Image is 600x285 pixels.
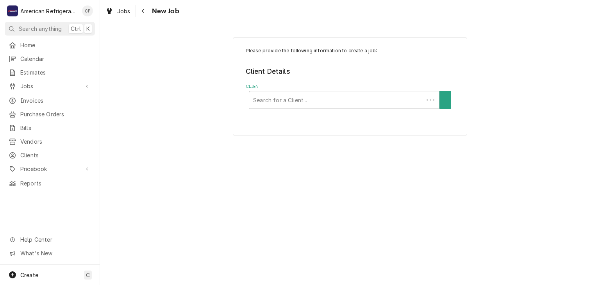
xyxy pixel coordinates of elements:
span: Purchase Orders [20,110,91,118]
div: Client [246,84,455,109]
span: Reports [20,179,91,187]
a: Calendar [5,52,95,65]
a: Go to Pricebook [5,162,95,175]
label: Client [246,84,455,90]
div: Job Create/Update [233,37,467,135]
span: Jobs [117,7,130,15]
span: Help Center [20,235,90,244]
div: A [7,5,18,16]
span: New Job [150,6,179,16]
a: Go to What's New [5,247,95,260]
div: Job Create/Update Form [246,47,455,109]
legend: Client Details [246,66,455,77]
a: Bills [5,121,95,134]
span: What's New [20,249,90,257]
span: K [86,25,90,33]
span: Home [20,41,91,49]
span: Bills [20,124,91,132]
span: Vendors [20,137,91,146]
a: Home [5,39,95,52]
span: Search anything [19,25,62,33]
span: Pricebook [20,165,79,173]
a: Go to Jobs [5,80,95,93]
button: Search anythingCtrlK [5,22,95,36]
span: C [86,271,90,279]
a: Purchase Orders [5,108,95,121]
p: Please provide the following information to create a job: [246,47,455,54]
span: Calendar [20,55,91,63]
a: Invoices [5,94,95,107]
a: Estimates [5,66,95,79]
span: Estimates [20,68,91,77]
a: Clients [5,149,95,162]
span: Jobs [20,82,79,90]
a: Vendors [5,135,95,148]
div: American Refrigeration LLC [20,7,78,15]
span: Invoices [20,96,91,105]
div: CP [82,5,93,16]
span: Ctrl [71,25,81,33]
span: Clients [20,151,91,159]
div: American Refrigeration LLC's Avatar [7,5,18,16]
div: Cordel Pyle's Avatar [82,5,93,16]
span: Create [20,272,38,278]
button: Create New Client [439,91,451,109]
a: Jobs [102,5,134,18]
button: Navigate back [137,5,150,17]
a: Go to Help Center [5,233,95,246]
a: Reports [5,177,95,190]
